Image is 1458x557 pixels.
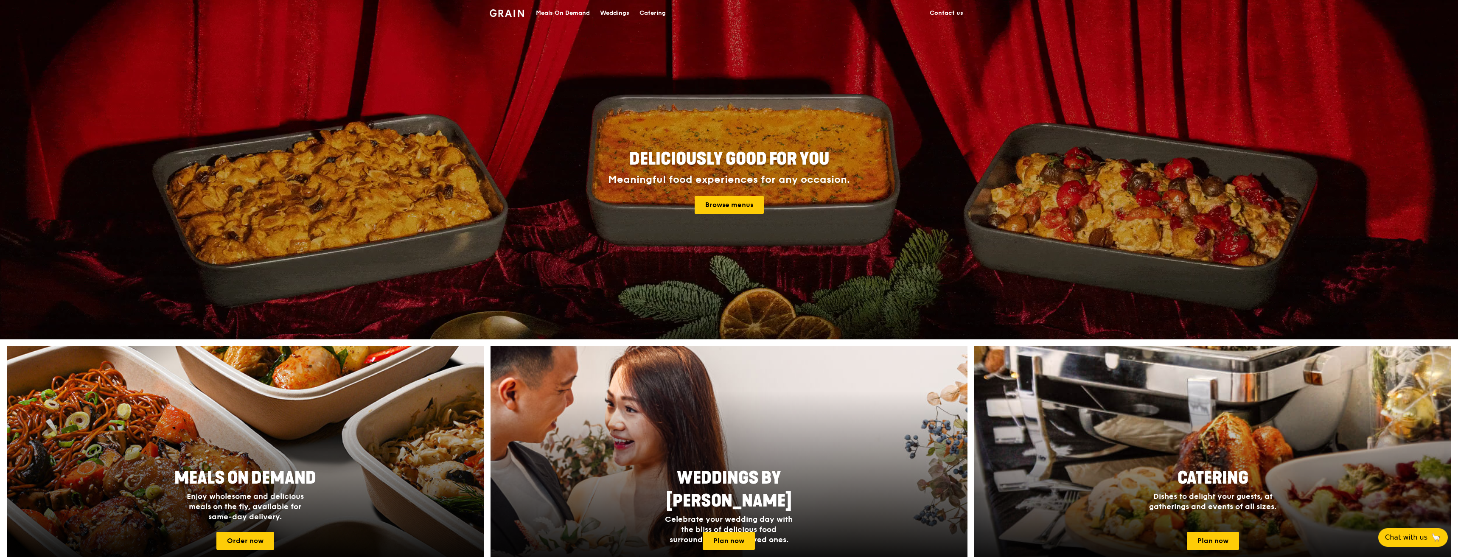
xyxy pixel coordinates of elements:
[490,9,524,17] img: Grain
[216,532,274,550] a: Order now
[1187,532,1239,550] a: Plan now
[695,196,764,214] a: Browse menus
[1431,532,1441,543] span: 🦙
[536,0,590,26] div: Meals On Demand
[703,532,755,550] a: Plan now
[1385,532,1427,543] span: Chat with us
[634,0,671,26] a: Catering
[925,0,968,26] a: Contact us
[1178,468,1248,488] span: Catering
[665,515,793,544] span: Celebrate your wedding day with the bliss of delicious food surrounded by your loved ones.
[1378,528,1448,547] button: Chat with us🦙
[1149,492,1276,511] span: Dishes to delight your guests, at gatherings and events of all sizes.
[600,0,629,26] div: Weddings
[576,174,882,186] div: Meaningful food experiences for any occasion.
[174,468,316,488] span: Meals On Demand
[595,0,634,26] a: Weddings
[639,0,666,26] div: Catering
[666,468,792,511] span: Weddings by [PERSON_NAME]
[187,492,304,521] span: Enjoy wholesome and delicious meals on the fly, available for same-day delivery.
[629,149,829,169] span: Deliciously good for you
